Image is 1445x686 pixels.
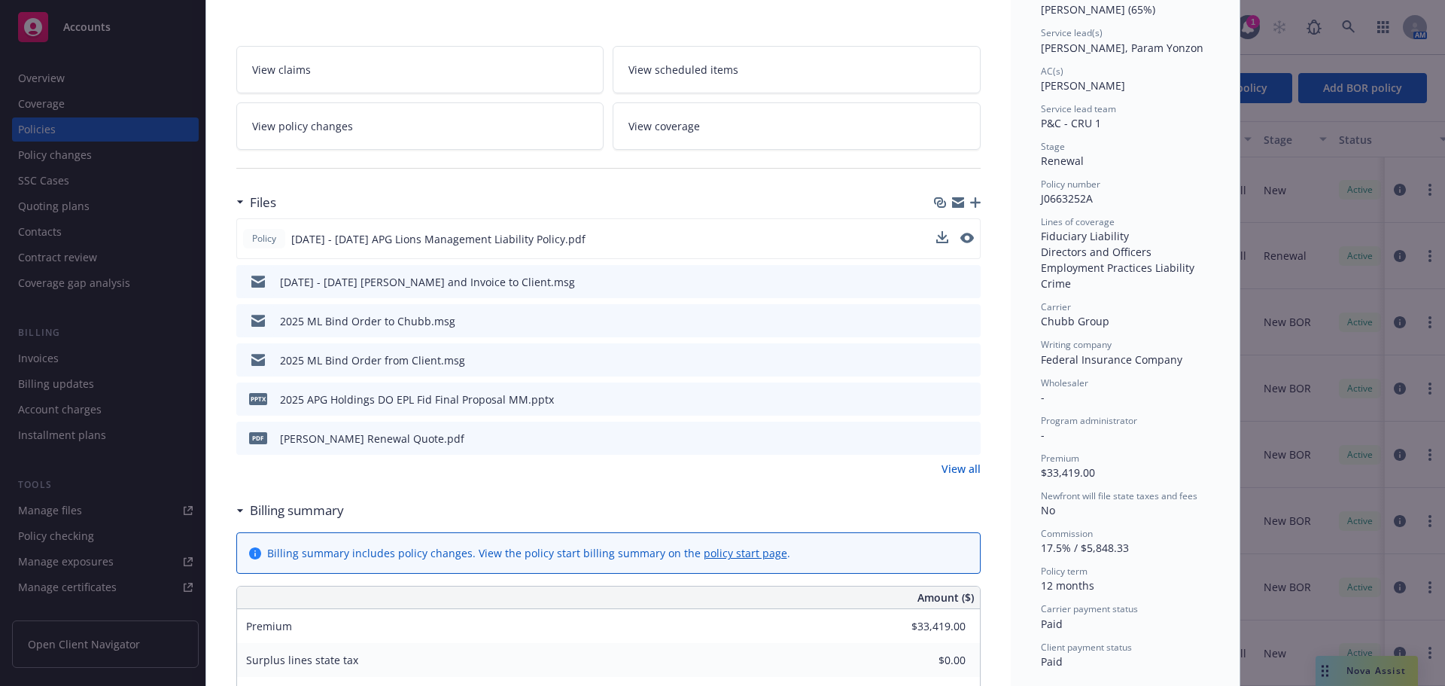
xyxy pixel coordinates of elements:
[1041,215,1115,228] span: Lines of coverage
[1041,260,1209,276] div: Employment Practices Liability
[936,231,948,243] button: download file
[280,313,455,329] div: 2025 ML Bind Order to Chubb.msg
[1041,276,1209,291] div: Crime
[937,274,949,290] button: download file
[937,352,949,368] button: download file
[280,274,575,290] div: [DATE] - [DATE] [PERSON_NAME] and Invoice to Client.msg
[628,62,738,78] span: View scheduled items
[961,313,975,329] button: preview file
[1041,465,1095,480] span: $33,419.00
[960,233,974,243] button: preview file
[250,501,344,520] h3: Billing summary
[291,231,586,247] span: [DATE] - [DATE] APG Lions Management Liability Policy.pdf
[1041,377,1088,389] span: Wholesaler
[1041,65,1063,78] span: AC(s)
[704,546,787,560] a: policy start page
[280,352,465,368] div: 2025 ML Bind Order from Client.msg
[917,590,974,605] span: Amount ($)
[1041,452,1079,465] span: Premium
[1041,527,1093,540] span: Commission
[1041,489,1197,502] span: Newfront will file state taxes and fees
[1041,541,1129,555] span: 17.5% / $5,848.33
[942,461,981,477] a: View all
[877,615,975,638] input: 0.00
[246,619,292,633] span: Premium
[1041,178,1100,191] span: Policy number
[252,62,311,78] span: View claims
[236,501,344,520] div: Billing summary
[236,193,276,212] div: Files
[249,232,279,245] span: Policy
[937,431,949,447] button: download file
[961,352,975,368] button: preview file
[961,392,975,407] button: preview file
[252,118,353,134] span: View policy changes
[628,118,700,134] span: View coverage
[1041,338,1112,351] span: Writing company
[613,102,981,150] a: View coverage
[1041,641,1132,654] span: Client payment status
[1041,503,1055,517] span: No
[1041,390,1045,404] span: -
[1041,244,1209,260] div: Directors and Officers
[1041,654,1063,669] span: Paid
[236,46,604,93] a: View claims
[236,102,604,150] a: View policy changes
[1041,102,1116,115] span: Service lead team
[249,393,267,404] span: pptx
[937,313,949,329] button: download file
[1041,78,1125,93] span: [PERSON_NAME]
[1041,154,1084,168] span: Renewal
[877,649,975,672] input: 0.00
[613,46,981,93] a: View scheduled items
[246,653,358,667] span: Surplus lines state tax
[250,193,276,212] h3: Files
[936,231,948,247] button: download file
[1041,352,1182,367] span: Federal Insurance Company
[961,431,975,447] button: preview file
[961,274,975,290] button: preview file
[1041,26,1103,39] span: Service lead(s)
[1041,578,1094,593] span: 12 months
[249,432,267,444] span: pdf
[1041,414,1137,427] span: Program administrator
[1041,140,1065,153] span: Stage
[267,545,790,561] div: Billing summary includes policy changes. View the policy start billing summary on the .
[1041,300,1071,313] span: Carrier
[1041,602,1138,615] span: Carrier payment status
[1041,41,1203,55] span: [PERSON_NAME], Param Yonzon
[280,392,554,407] div: 2025 APG Holdings DO EPL Fid Final Proposal MM.pptx
[937,392,949,407] button: download file
[1041,116,1101,130] span: P&C - CRU 1
[1041,191,1093,206] span: J0663252A
[280,431,464,447] div: [PERSON_NAME] Renewal Quote.pdf
[1041,314,1109,328] span: Chubb Group
[1041,565,1088,578] span: Policy term
[1041,228,1209,244] div: Fiduciary Liability
[1041,617,1063,631] span: Paid
[960,231,974,247] button: preview file
[1041,428,1045,442] span: -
